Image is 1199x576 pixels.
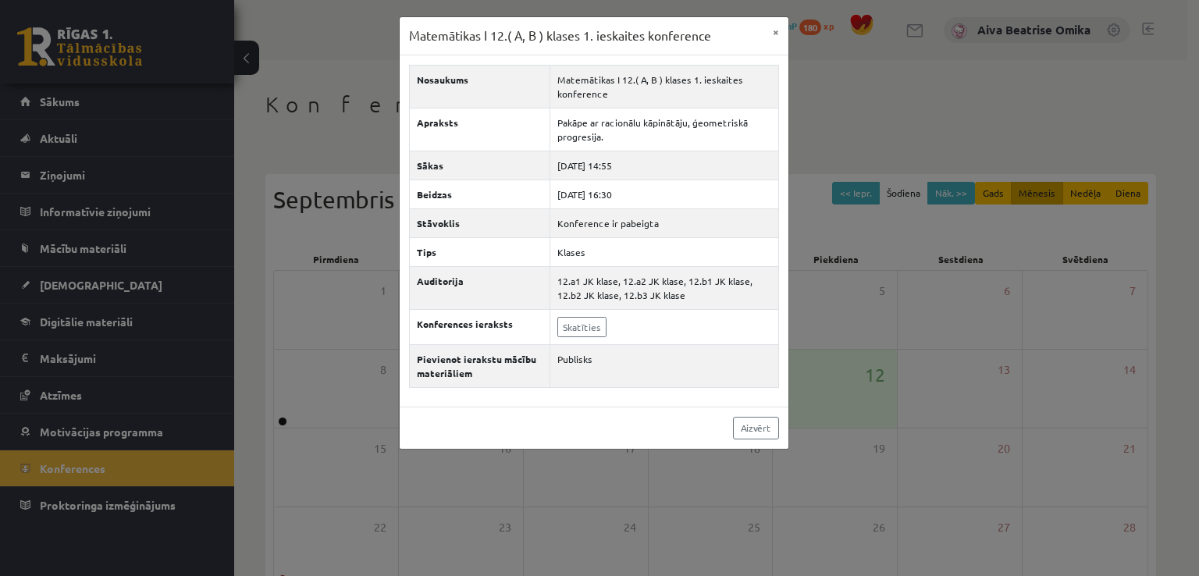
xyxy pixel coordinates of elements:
[733,417,779,439] a: Aizvērt
[409,65,550,108] th: Nosaukums
[409,108,550,151] th: Apraksts
[550,266,778,309] td: 12.a1 JK klase, 12.a2 JK klase, 12.b1 JK klase, 12.b2 JK klase, 12.b3 JK klase
[550,65,778,108] td: Matemātikas I 12.( A, B ) klases 1. ieskaites konference
[550,108,778,151] td: Pakāpe ar racionālu kāpinātāju, ģeometriskā progresija.
[550,151,778,180] td: [DATE] 14:55
[763,17,788,47] button: ×
[557,317,607,337] a: Skatīties
[550,237,778,266] td: Klases
[409,344,550,387] th: Pievienot ierakstu mācību materiāliem
[409,27,711,45] h3: Matemātikas I 12.( A, B ) klases 1. ieskaites konference
[409,151,550,180] th: Sākas
[409,266,550,309] th: Auditorija
[550,208,778,237] td: Konference ir pabeigta
[409,180,550,208] th: Beidzas
[550,344,778,387] td: Publisks
[409,309,550,344] th: Konferences ieraksts
[409,208,550,237] th: Stāvoklis
[409,237,550,266] th: Tips
[550,180,778,208] td: [DATE] 16:30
